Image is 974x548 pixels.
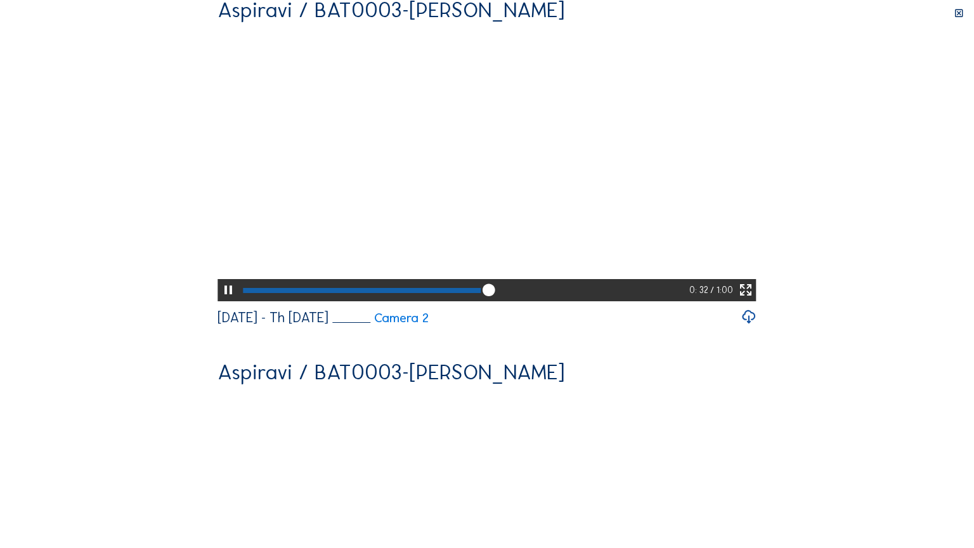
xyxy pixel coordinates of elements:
[332,311,429,324] a: Camera 2
[710,279,733,301] div: / 1:00
[218,362,564,383] div: Aspiravi / BAT0003-[PERSON_NAME]
[218,311,328,325] div: [DATE] - Th [DATE]
[689,279,710,301] div: 0: 32
[218,30,756,300] video: Your browser does not support the video tag.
